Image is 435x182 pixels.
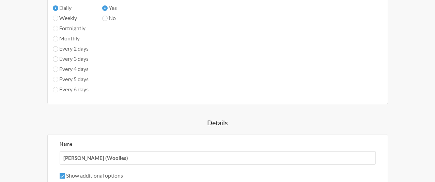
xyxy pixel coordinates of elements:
[53,77,58,82] input: Every 5 days
[53,44,89,53] label: Every 2 days
[53,56,58,62] input: Every 3 days
[102,16,108,21] input: No
[60,172,123,179] label: Show additional options
[53,46,58,52] input: Every 2 days
[53,5,58,11] input: Daily
[60,151,376,165] input: We suggest a 2 to 4 word name
[53,65,89,73] label: Every 4 days
[20,118,415,127] h4: Details
[60,141,72,147] label: Name
[102,14,139,22] label: No
[53,75,89,83] label: Every 5 days
[53,4,89,12] label: Daily
[53,36,58,41] input: Monthly
[53,16,58,21] input: Weekly
[53,14,89,22] label: Weekly
[53,85,89,93] label: Every 6 days
[102,5,108,11] input: Yes
[53,24,89,32] label: Fortnightly
[53,67,58,72] input: Every 4 days
[53,55,89,63] label: Every 3 days
[102,4,139,12] label: Yes
[53,87,58,92] input: Every 6 days
[53,34,89,42] label: Monthly
[53,26,58,31] input: Fortnightly
[60,173,65,179] input: Show additional options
